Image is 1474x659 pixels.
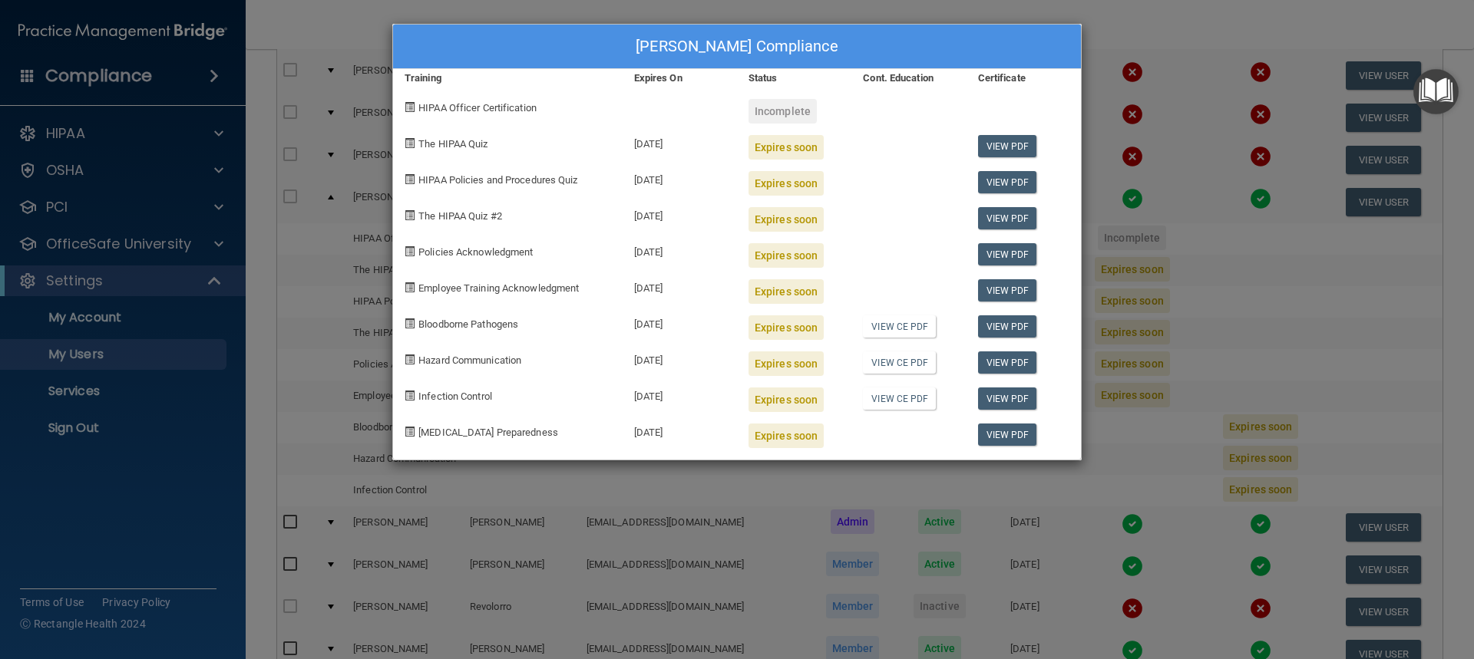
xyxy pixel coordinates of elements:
[749,387,824,412] div: Expires soon
[623,268,737,304] div: [DATE]
[393,69,623,87] div: Training
[623,124,737,160] div: [DATE]
[749,135,824,160] div: Expires soon
[749,99,817,124] div: Incomplete
[623,196,737,232] div: [DATE]
[623,340,737,376] div: [DATE]
[749,207,824,232] div: Expires soon
[1208,550,1456,611] iframe: Drift Widget Chat Controller
[749,351,824,376] div: Expires soon
[418,174,577,186] span: HIPAA Policies and Procedures Quiz
[978,243,1037,265] a: View PDF
[978,315,1037,338] a: View PDF
[863,351,936,374] a: View CE PDF
[978,171,1037,193] a: View PDF
[978,351,1037,374] a: View PDF
[418,390,492,402] span: Infection Control
[418,427,558,438] span: [MEDICAL_DATA] Preparedness
[623,160,737,196] div: [DATE]
[978,279,1037,301] a: View PDF
[623,376,737,412] div: [DATE]
[623,69,737,87] div: Expires On
[418,138,487,150] span: The HIPAA Quiz
[749,171,824,196] div: Expires soon
[978,423,1037,446] a: View PDF
[978,207,1037,229] a: View PDF
[749,279,824,304] div: Expires soon
[418,318,518,330] span: Bloodborne Pathogens
[1413,69,1459,114] button: Open Resource Center
[967,69,1081,87] div: Certificate
[418,210,502,222] span: The HIPAA Quiz #2
[863,387,936,410] a: View CE PDF
[623,232,737,268] div: [DATE]
[863,315,936,338] a: View CE PDF
[623,304,737,340] div: [DATE]
[749,315,824,340] div: Expires soon
[978,135,1037,157] a: View PDF
[623,412,737,448] div: [DATE]
[418,246,533,258] span: Policies Acknowledgment
[418,354,521,366] span: Hazard Communication
[749,423,824,448] div: Expires soon
[978,387,1037,410] a: View PDF
[418,282,579,294] span: Employee Training Acknowledgment
[393,25,1081,69] div: [PERSON_NAME] Compliance
[737,69,851,87] div: Status
[851,69,966,87] div: Cont. Education
[749,243,824,268] div: Expires soon
[418,102,537,114] span: HIPAA Officer Certification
